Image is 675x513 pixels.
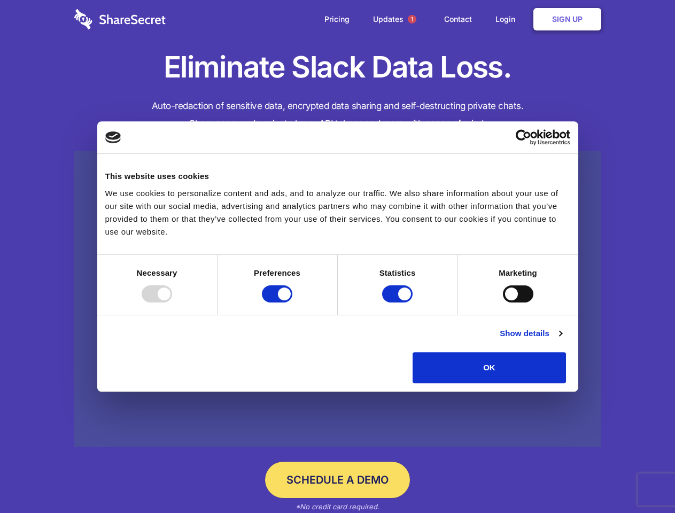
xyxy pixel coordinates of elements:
a: Show details [500,327,562,340]
strong: Statistics [379,268,416,277]
strong: Necessary [137,268,177,277]
a: Usercentrics Cookiebot - opens in a new window [477,129,570,145]
img: logo [105,131,121,143]
button: OK [413,352,566,383]
strong: Preferences [254,268,300,277]
a: Schedule a Demo [265,462,410,498]
strong: Marketing [499,268,537,277]
div: We use cookies to personalize content and ads, and to analyze our traffic. We also share informat... [105,187,570,238]
a: Sign Up [533,8,601,30]
a: Login [485,3,531,36]
a: Wistia video thumbnail [74,151,601,447]
h4: Auto-redaction of sensitive data, encrypted data sharing and self-destructing private chats. Shar... [74,97,601,133]
h1: Eliminate Slack Data Loss. [74,48,601,87]
a: Contact [433,3,483,36]
a: Pricing [314,3,360,36]
em: *No credit card required. [296,502,379,511]
img: logo-wordmark-white-trans-d4663122ce5f474addd5e946df7df03e33cb6a1c49d2221995e7729f52c070b2.svg [74,9,166,29]
span: 1 [408,15,416,24]
div: This website uses cookies [105,170,570,183]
